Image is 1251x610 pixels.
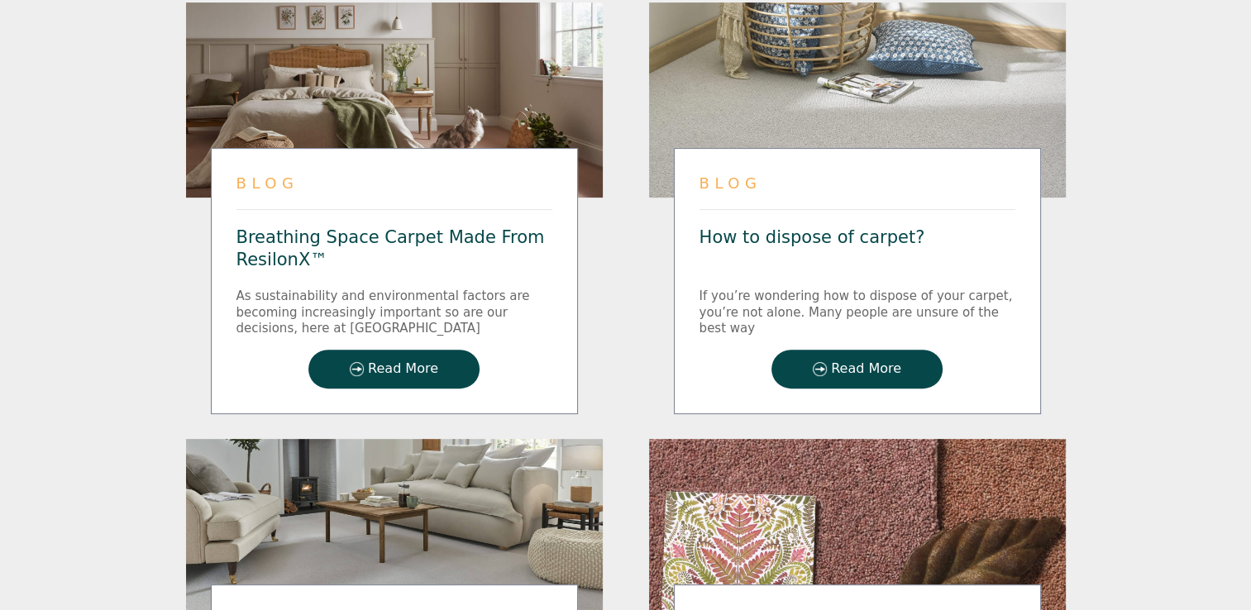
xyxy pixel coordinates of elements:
a: Read More [308,350,480,388]
span: Read More [368,362,438,376]
a: Breathing Space Carpet Made From ResilonX™ [236,227,545,269]
div: If you’re wondering how to dispose of your carpet, you’re not alone. Many people are unsure of th... [700,288,1015,337]
div: Blog [236,174,552,193]
div: As sustainability and environmental factors are becoming increasingly important so are our decisi... [236,288,552,337]
span: Read More [831,362,901,376]
a: Read More [771,350,943,388]
div: Blog [700,174,1015,193]
a: How to dispose of carpet? [700,227,925,247]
